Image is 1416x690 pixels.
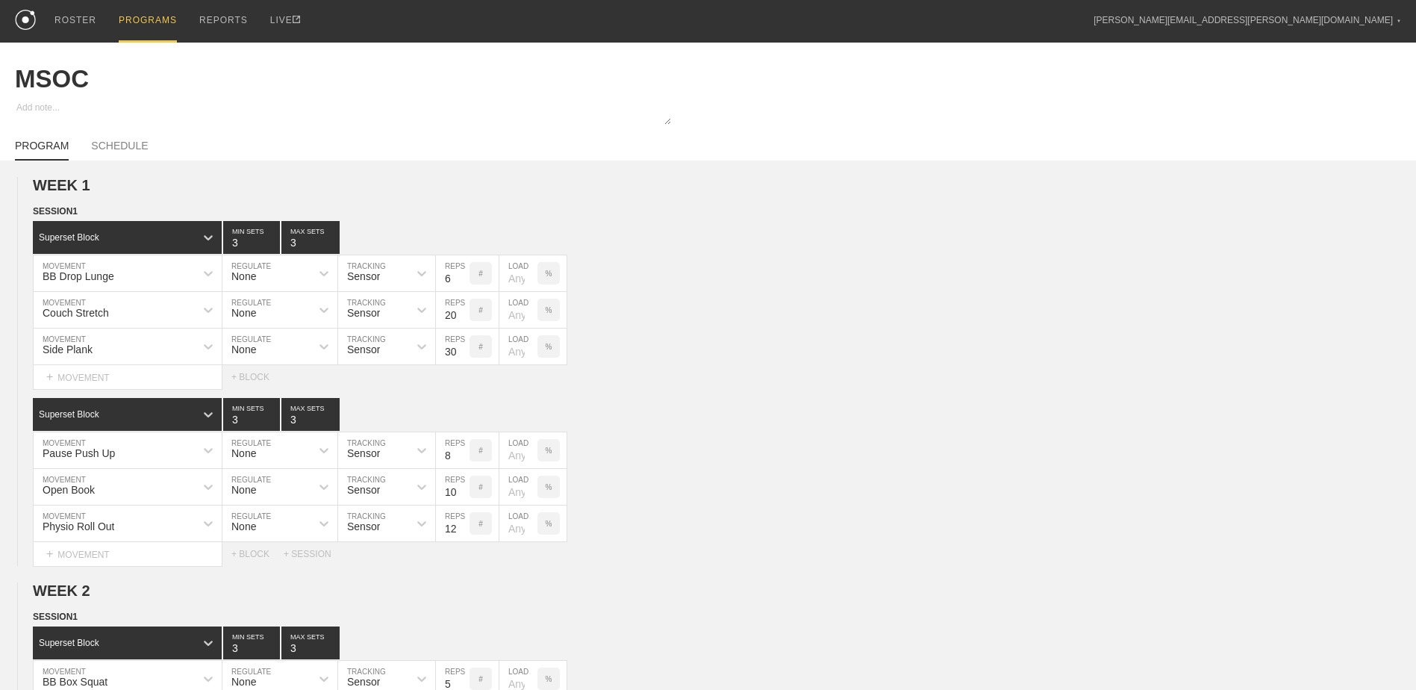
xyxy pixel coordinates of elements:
[33,582,90,599] span: WEEK 2
[231,372,284,382] div: + BLOCK
[499,329,537,364] input: Any
[46,547,53,560] span: +
[281,398,340,431] input: None
[499,255,537,291] input: Any
[46,370,53,383] span: +
[1397,16,1401,25] div: ▼
[15,140,69,161] a: PROGRAM
[39,232,99,243] div: Superset Block
[478,306,483,314] p: #
[43,307,109,319] div: Couch Stretch
[231,520,256,532] div: None
[478,520,483,528] p: #
[546,447,552,455] p: %
[231,676,256,688] div: None
[546,520,552,528] p: %
[231,549,284,559] div: + BLOCK
[347,676,380,688] div: Sensor
[478,447,483,455] p: #
[33,365,222,390] div: MOVEMENT
[33,542,222,567] div: MOVEMENT
[546,306,552,314] p: %
[43,484,95,496] div: Open Book
[231,484,256,496] div: None
[281,221,340,254] input: None
[231,307,256,319] div: None
[43,344,93,355] div: Side Plank
[546,483,552,491] p: %
[478,675,483,683] p: #
[347,447,380,459] div: Sensor
[284,549,343,559] div: + SESSION
[478,270,483,278] p: #
[347,344,380,355] div: Sensor
[231,344,256,355] div: None
[15,10,36,30] img: logo
[499,432,537,468] input: Any
[347,484,380,496] div: Sensor
[281,627,340,659] input: None
[33,177,90,193] span: WEEK 1
[478,483,483,491] p: #
[347,520,380,532] div: Sensor
[39,638,99,648] div: Superset Block
[231,270,256,282] div: None
[347,307,380,319] div: Sensor
[347,270,380,282] div: Sensor
[546,270,552,278] p: %
[33,206,78,217] span: SESSION 1
[91,140,148,159] a: SCHEDULE
[43,676,107,688] div: BB Box Squat
[43,270,114,282] div: BB Drop Lunge
[546,675,552,683] p: %
[546,343,552,351] p: %
[499,469,537,505] input: Any
[39,409,99,420] div: Superset Block
[231,447,256,459] div: None
[43,447,115,459] div: Pause Push Up
[43,520,114,532] div: Physio Roll Out
[1341,618,1416,690] iframe: Chat Widget
[499,292,537,328] input: Any
[33,612,78,622] span: SESSION 1
[478,343,483,351] p: #
[499,506,537,541] input: Any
